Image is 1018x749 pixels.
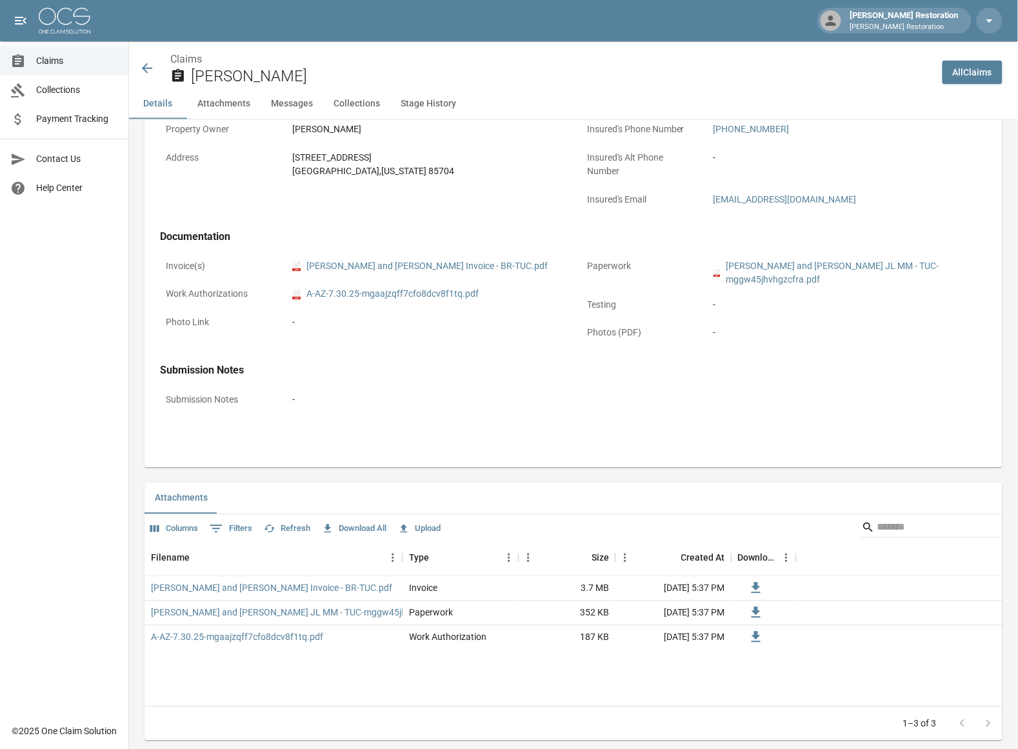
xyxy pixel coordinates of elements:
[292,123,361,136] div: [PERSON_NAME]
[36,152,118,166] span: Contact Us
[581,117,697,142] p: Insured's Phone Number
[732,540,796,576] div: Download
[187,88,261,119] button: Attachments
[129,88,187,119] button: Details
[615,548,635,568] button: Menu
[738,540,777,576] div: Download
[409,582,437,595] div: Invoice
[714,260,981,287] a: pdf[PERSON_NAME] and [PERSON_NAME] JL MM - TUC-mggw45jhvhgzcfra.pdf
[519,577,615,601] div: 3.7 MB
[261,88,323,119] button: Messages
[160,117,276,142] p: Property Owner
[36,54,118,68] span: Claims
[845,9,964,32] div: [PERSON_NAME] Restoration
[191,67,932,86] h2: [PERSON_NAME]
[145,483,218,514] button: Attachments
[581,254,697,279] p: Paperwork
[160,388,276,413] p: Submission Notes
[36,83,118,97] span: Collections
[383,548,403,568] button: Menu
[151,540,190,576] div: Filename
[903,717,937,730] p: 1–3 of 3
[129,88,1018,119] div: anchor tabs
[403,540,519,576] div: Type
[292,165,454,178] div: [GEOGRAPHIC_DATA] , [US_STATE] 85704
[151,631,323,644] a: A-AZ-7.30.25-mgaajzqff7cfo8dcv8f1tq.pdf
[8,8,34,34] button: open drawer
[395,519,444,539] button: Upload
[714,194,857,205] a: [EMAIL_ADDRESS][DOMAIN_NAME]
[323,88,390,119] button: Collections
[409,631,486,644] div: Work Authorization
[206,519,255,539] button: Show filters
[160,145,276,170] p: Address
[581,145,697,184] p: Insured's Alt Phone Number
[519,601,615,626] div: 352 KB
[714,299,981,312] div: -
[581,187,697,212] p: Insured's Email
[160,282,276,307] p: Work Authorizations
[615,601,732,626] div: [DATE] 5:37 PM
[292,260,548,274] a: pdf[PERSON_NAME] and [PERSON_NAME] Invoice - BR-TUC.pdf
[519,548,538,568] button: Menu
[147,519,201,539] button: Select columns
[581,321,697,346] p: Photos (PDF)
[319,519,390,539] button: Download All
[499,548,519,568] button: Menu
[714,151,716,165] div: -
[12,725,117,738] div: © 2025 One Claim Solution
[850,22,959,33] p: [PERSON_NAME] Restoration
[615,626,732,650] div: [DATE] 5:37 PM
[160,310,276,335] p: Photo Link
[160,365,987,377] h4: Submission Notes
[615,540,732,576] div: Created At
[145,540,403,576] div: Filename
[170,52,932,67] nav: breadcrumb
[36,181,118,195] span: Help Center
[592,540,609,576] div: Size
[409,606,453,619] div: Paperwork
[777,548,796,568] button: Menu
[160,231,987,244] h4: Documentation
[519,540,615,576] div: Size
[160,254,276,279] p: Invoice(s)
[615,577,732,601] div: [DATE] 5:37 PM
[36,112,118,126] span: Payment Tracking
[519,626,615,650] div: 187 KB
[943,61,1003,85] a: AllClaims
[714,124,790,134] a: [PHONE_NUMBER]
[409,540,429,576] div: Type
[862,517,1000,541] div: Search
[714,326,981,340] div: -
[292,288,479,301] a: pdfA-AZ-7.30.25-mgaajzqff7cfo8dcv8f1tq.pdf
[170,53,202,65] a: Claims
[292,394,295,407] div: -
[681,540,725,576] div: Created At
[145,483,1003,514] div: related-list tabs
[151,606,458,619] a: [PERSON_NAME] and [PERSON_NAME] JL MM - TUC-mggw45jhvhgzcfra.pdf
[292,151,454,165] div: [STREET_ADDRESS]
[581,293,697,318] p: Testing
[390,88,466,119] button: Stage History
[39,8,90,34] img: ocs-logo-white-transparent.png
[151,582,392,595] a: [PERSON_NAME] and [PERSON_NAME] Invoice - BR-TUC.pdf
[261,519,314,539] button: Refresh
[292,316,295,330] div: -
